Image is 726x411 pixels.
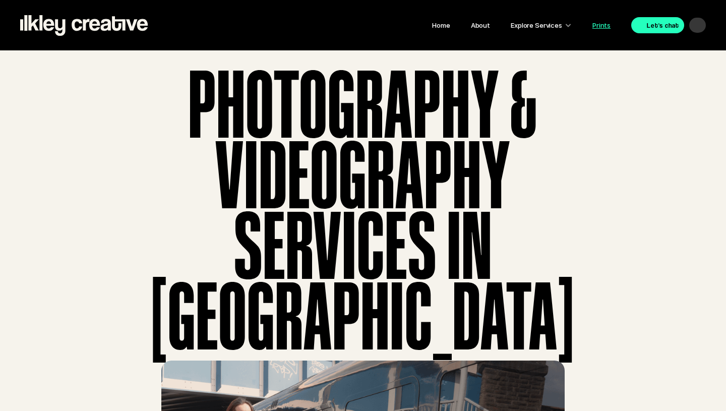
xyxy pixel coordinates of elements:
[592,21,611,29] a: Prints
[432,21,450,29] a: Home
[511,19,562,32] p: Explore Services
[647,19,679,32] p: Let's chat
[631,17,684,33] a: Let's chat
[111,66,615,348] h1: Photography & Videography services in [GEOGRAPHIC_DATA]
[471,21,490,29] a: About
